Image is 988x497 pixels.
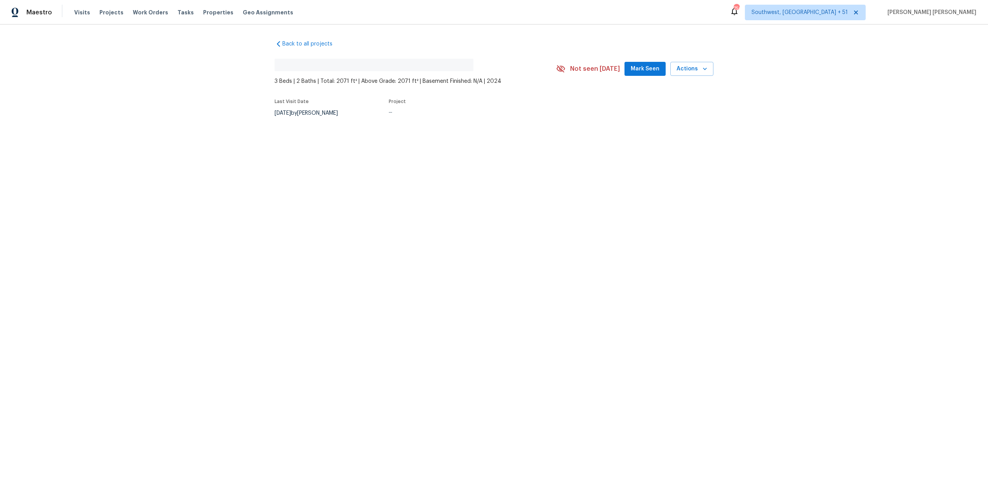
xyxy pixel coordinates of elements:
[389,108,538,114] div: ...
[275,99,309,104] span: Last Visit Date
[177,10,194,15] span: Tasks
[734,5,739,12] div: 756
[133,9,168,16] span: Work Orders
[389,99,406,104] span: Project
[203,9,233,16] span: Properties
[275,110,291,116] span: [DATE]
[99,9,124,16] span: Projects
[624,62,666,76] button: Mark Seen
[677,64,707,74] span: Actions
[26,9,52,16] span: Maestro
[275,77,556,85] span: 3 Beds | 2 Baths | Total: 2071 ft² | Above Grade: 2071 ft² | Basement Finished: N/A | 2024
[670,62,713,76] button: Actions
[275,40,349,48] a: Back to all projects
[631,64,659,74] span: Mark Seen
[243,9,293,16] span: Geo Assignments
[570,65,620,73] span: Not seen [DATE]
[275,108,347,118] div: by [PERSON_NAME]
[751,9,848,16] span: Southwest, [GEOGRAPHIC_DATA] + 51
[74,9,90,16] span: Visits
[884,9,976,16] span: [PERSON_NAME] [PERSON_NAME]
